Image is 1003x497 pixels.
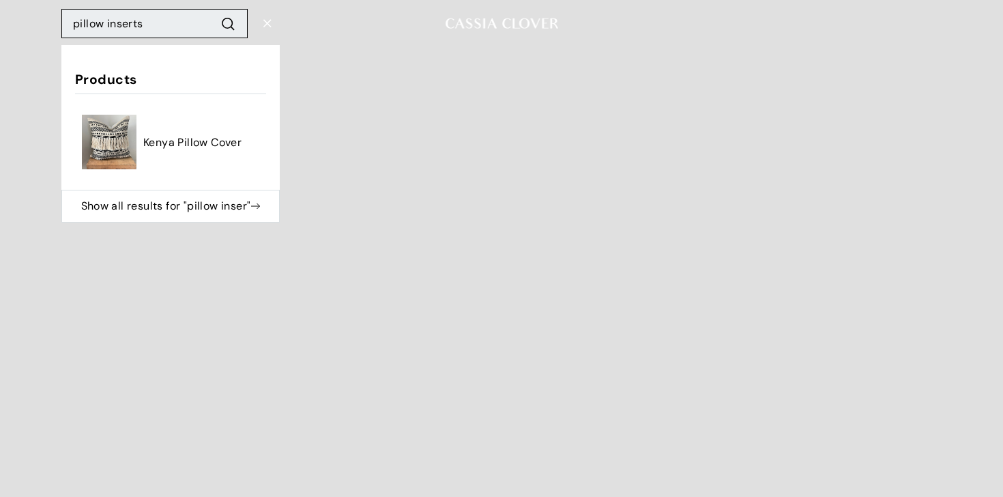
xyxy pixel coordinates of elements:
[75,72,266,94] h3: Products
[82,115,259,169] a: Kenya Pillow Cover Kenya Pillow Cover
[61,9,248,39] input: Search
[143,134,242,152] span: Kenya Pillow Cover
[61,190,280,223] button: Show all results for "pillow inser"
[82,115,136,169] img: Kenya Pillow Cover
